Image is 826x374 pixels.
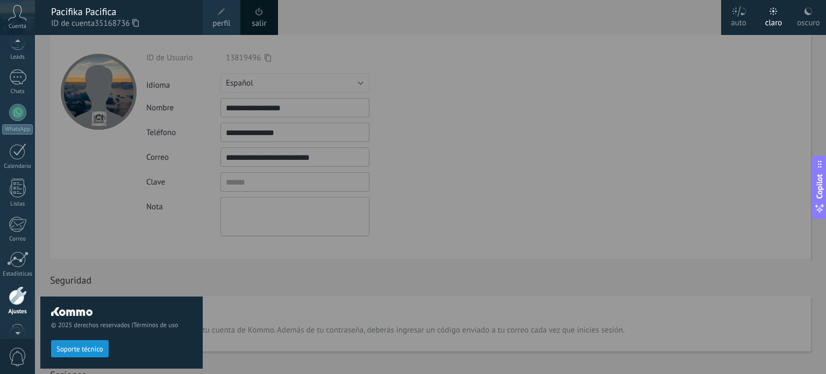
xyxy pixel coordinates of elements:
[133,321,178,329] a: Términos de uso
[2,308,33,315] div: Ajustes
[797,7,820,35] div: oscuro
[51,18,192,30] span: ID de cuenta
[731,7,746,35] div: auto
[2,236,33,243] div: Correo
[252,18,266,30] a: salir
[95,18,139,30] span: 35168736
[2,124,33,135] div: WhatsApp
[9,23,26,30] span: Cuenta
[51,344,109,352] a: Soporte técnico
[2,88,33,95] div: Chats
[51,340,109,357] button: Soporte técnico
[2,201,33,208] div: Listas
[814,174,825,199] span: Copilot
[212,18,230,30] span: perfil
[2,271,33,278] div: Estadísticas
[56,345,103,353] span: Soporte técnico
[2,163,33,170] div: Calendario
[51,6,192,18] div: Pacifika Pacifica
[765,7,782,35] div: claro
[51,321,192,329] span: © 2025 derechos reservados |
[2,54,33,61] div: Leads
